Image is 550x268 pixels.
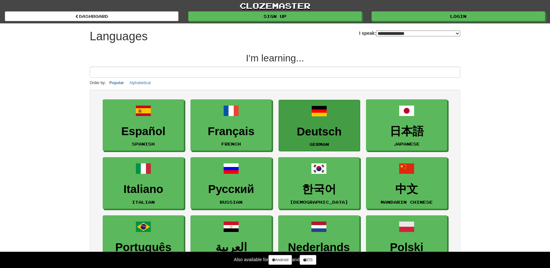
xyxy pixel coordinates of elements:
[221,142,241,146] small: French
[370,125,444,138] h3: 日本語
[194,241,268,254] h3: العربية
[370,241,444,254] h3: Polski
[190,157,272,209] a: РусскийRussian
[90,30,148,43] h1: Languages
[190,215,272,267] a: العربيةArabic
[190,99,272,151] a: FrançaisFrench
[366,99,447,151] a: 日本語Japanese
[282,241,356,254] h3: Nederlands
[108,79,126,86] button: Popular
[103,99,184,151] a: EspañolSpanish
[290,200,348,204] small: [DEMOGRAPHIC_DATA]
[188,11,362,21] a: Sign up
[309,142,329,147] small: German
[381,200,433,204] small: Mandarin Chinese
[194,183,268,196] h3: Русский
[279,100,360,151] a: DeutschGerman
[127,79,152,86] button: Alphabetical
[359,30,460,36] label: I speak:
[278,157,360,209] a: 한국어[DEMOGRAPHIC_DATA]
[132,142,155,146] small: Spanish
[103,215,184,267] a: PortuguêsPortuguese
[90,81,106,85] small: Order by:
[106,125,180,138] h3: Español
[366,157,447,209] a: 中文Mandarin Chinese
[5,11,178,21] a: dashboard
[300,255,316,265] a: iOS
[372,11,545,21] a: Login
[106,183,180,196] h3: Italiano
[132,200,155,204] small: Italian
[103,157,184,209] a: ItalianoItalian
[278,215,360,267] a: NederlandsDutch
[194,125,268,138] h3: Français
[366,215,447,267] a: PolskiPolish
[282,183,356,196] h3: 한국어
[282,125,356,138] h3: Deutsch
[376,31,460,36] select: I speak:
[370,183,444,196] h3: 中文
[106,241,180,254] h3: Português
[394,142,420,146] small: Japanese
[220,200,242,204] small: Russian
[90,53,460,63] h2: I'm learning...
[268,255,292,265] a: Android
